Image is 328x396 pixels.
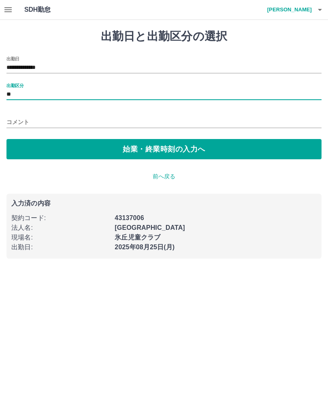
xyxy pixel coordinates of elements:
[11,233,110,242] p: 現場名 :
[115,224,185,231] b: [GEOGRAPHIC_DATA]
[11,242,110,252] p: 出勤日 :
[115,234,160,241] b: 氷丘児童クラブ
[11,213,110,223] p: 契約コード :
[115,214,144,221] b: 43137006
[11,200,317,207] p: 入力済の内容
[6,82,23,88] label: 出勤区分
[6,30,322,43] h1: 出勤日と出勤区分の選択
[6,56,19,62] label: 出勤日
[6,172,322,181] p: 前へ戻る
[115,244,175,250] b: 2025年08月25日(月)
[6,139,322,159] button: 始業・終業時刻の入力へ
[11,223,110,233] p: 法人名 :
